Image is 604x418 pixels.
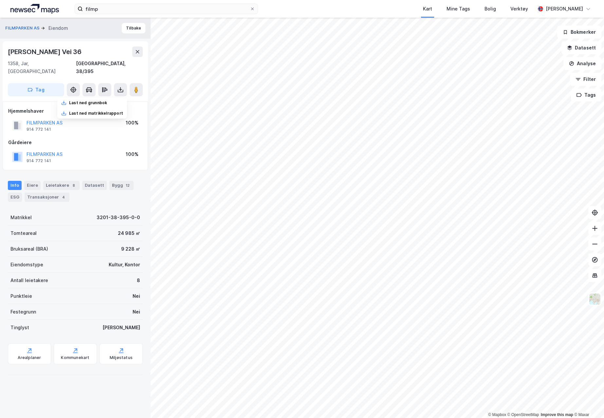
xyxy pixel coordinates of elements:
div: 1358, Jar, [GEOGRAPHIC_DATA] [8,60,76,75]
div: Festegrunn [10,308,36,316]
div: Bygg [109,181,134,190]
div: Bruksareal (BRA) [10,245,48,253]
div: Matrikkel [10,214,32,221]
div: Datasett [82,181,107,190]
div: Nei [133,308,140,316]
div: ESG [8,193,22,202]
div: Last ned matrikkelrapport [69,111,123,116]
div: Punktleie [10,292,32,300]
div: 3201-38-395-0-0 [97,214,140,221]
div: Gårdeiere [8,139,142,146]
div: [PERSON_NAME] Vei 36 [8,47,83,57]
div: Bolig [485,5,496,13]
img: logo.a4113a55bc3d86da70a041830d287a7e.svg [10,4,59,14]
div: 12 [124,182,131,189]
div: 100% [126,150,138,158]
div: 8 [70,182,77,189]
div: Eiendomstype [10,261,43,269]
div: 9 228 ㎡ [121,245,140,253]
div: Leietakere [43,181,80,190]
div: Tinglyst [10,324,29,332]
div: Tomteareal [10,229,37,237]
div: 4 [60,194,67,200]
a: Improve this map [541,412,573,417]
div: Arealplaner [18,355,41,360]
div: [GEOGRAPHIC_DATA], 38/395 [76,60,143,75]
div: Hjemmelshaver [8,107,142,115]
div: Eiere [24,181,41,190]
div: Miljøstatus [110,355,133,360]
a: OpenStreetMap [507,412,539,417]
div: 24 985 ㎡ [118,229,140,237]
input: Søk på adresse, matrikkel, gårdeiere, leietakere eller personer [83,4,250,14]
div: [PERSON_NAME] [102,324,140,332]
div: 914 772 141 [27,127,51,132]
div: 914 772 141 [27,158,51,163]
button: Tag [8,83,64,96]
div: 8 [137,276,140,284]
div: [PERSON_NAME] [546,5,583,13]
div: Kart [423,5,432,13]
img: Z [589,293,601,305]
button: Analyse [563,57,601,70]
div: Transaksjoner [25,193,69,202]
div: Verktøy [510,5,528,13]
div: Nei [133,292,140,300]
div: Last ned grunnbok [69,100,107,105]
div: Info [8,181,22,190]
button: Datasett [561,41,601,54]
iframe: Chat Widget [571,387,604,418]
a: Mapbox [488,412,506,417]
div: Kultur, Kontor [109,261,140,269]
button: Filter [570,73,601,86]
button: Bokmerker [557,26,601,39]
div: Kommunekart [61,355,89,360]
div: Mine Tags [447,5,470,13]
div: Eiendom [48,24,68,32]
button: Tilbake [122,23,145,33]
div: 100% [126,119,138,127]
div: Antall leietakere [10,276,48,284]
button: FILMPARKEN AS [5,25,41,31]
button: Tags [571,88,601,102]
